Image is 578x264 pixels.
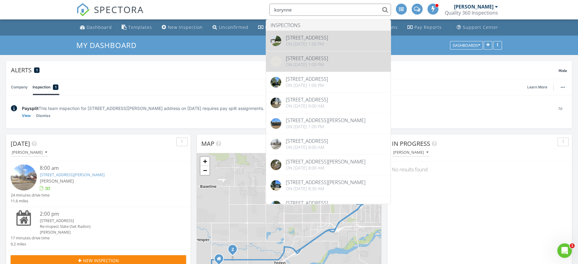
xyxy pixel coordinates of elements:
[200,166,209,175] a: Zoom out
[87,24,112,30] div: Dashboard
[392,139,430,148] span: In Progress
[76,40,142,50] a: My Dashboard
[286,118,365,123] div: [STREET_ADDRESS][PERSON_NAME]
[233,249,236,253] div: 2145 Slate Rd , Billings, MT 59106
[266,20,391,31] li: Inspections
[168,24,203,30] div: New Inspection
[527,84,551,90] a: Learn More
[286,139,328,143] div: [STREET_ADDRESS]
[22,105,549,111] div: This team inspection for [STREET_ADDRESS][PERSON_NAME] address on [DATE] requires pay split assig...
[11,66,559,74] div: Alerts
[286,145,328,150] div: On [DATE] 8:00 am
[11,79,28,95] a: Company
[286,83,328,88] div: On [DATE] 1:00 pm
[159,22,205,33] a: New Inspection
[463,24,498,30] div: Support Center
[271,201,281,211] img: 8957758%2Fcover_photos%2FfQ2e7RpvKfbM8WkRZh7Y%2Foriginal.jpg
[12,150,47,155] div: [PERSON_NAME]
[11,192,50,198] div: 24 minutes drive time
[33,79,58,95] a: Inspection
[40,218,171,224] div: [STREET_ADDRESS]
[445,10,498,16] div: Quality 360 Inspections
[392,149,430,157] button: [PERSON_NAME]
[286,186,365,191] div: On [DATE] 8:30 am
[55,84,57,90] span: 1
[271,159,281,170] img: 9026947%2Fcover_photos%2FXz7jCdXW0ALDplBqyLFC%2Foriginal.jpg
[553,105,567,119] div: 7d
[286,201,328,205] div: [STREET_ADDRESS]
[40,210,171,218] div: 2:00 pm
[40,229,171,235] div: [PERSON_NAME]
[40,178,74,184] span: [PERSON_NAME]
[36,113,50,119] a: Dismiss
[387,161,572,178] div: No results found
[454,4,493,10] div: [PERSON_NAME]
[271,180,281,191] img: 8981069%2Fcover_photos%2FDdx11EwWMFBz6KxUWekU%2Foriginal.jpg
[286,35,328,40] div: [STREET_ADDRESS]
[40,172,105,177] a: [STREET_ADDRESS][PERSON_NAME]
[286,166,365,170] div: On [DATE] 8:00 am
[286,97,328,102] div: [STREET_ADDRESS]
[286,62,328,67] div: On [DATE] 1:00 pm
[11,164,186,204] a: 8:00 am [STREET_ADDRESS][PERSON_NAME] [PERSON_NAME] 24 minutes drive time 11.6 miles
[11,139,30,148] span: [DATE]
[256,22,290,33] a: Payments
[450,41,483,50] button: Dashboards
[454,22,501,33] a: Support Center
[11,210,186,247] a: 2:00 pm [STREET_ADDRESS] Re-Inspect Slate (Set Radon) [PERSON_NAME] 17 minutes drive time 9.2 miles
[561,87,565,88] img: ellipsis-632cfdd7c38ec3a7d453.svg
[11,198,50,204] div: 11.6 miles
[265,24,287,30] div: Payments
[200,157,209,166] a: Zoom in
[219,24,248,30] div: Unconfirmed
[286,77,328,81] div: [STREET_ADDRESS]
[36,68,38,72] span: 1
[271,56,281,67] img: streetview
[78,22,114,33] a: Dashboard
[393,150,428,155] div: [PERSON_NAME]
[286,56,328,61] div: [STREET_ADDRESS]
[119,22,154,33] a: Templates
[414,24,442,30] div: Pay Reports
[210,22,251,33] a: Unconfirmed
[22,113,31,119] a: View
[286,124,365,129] div: On [DATE] 1:00 pm
[22,106,39,111] span: Paysplit
[128,24,152,30] div: Templates
[271,118,281,129] img: 9254833%2Fcover_photos%2FZ6b0ikkxgm1SH3RzJsXy%2Foriginal.jpg
[231,248,234,252] i: 2
[76,3,90,16] img: The Best Home Inspection Software - Spectora
[453,43,480,47] div: Dashboards
[94,3,144,16] span: SPECTORA
[271,98,281,108] img: 9274805%2Fcover_photos%2FMakcCnY1LBj9JzS23P2i%2Foriginal.jpg
[271,77,281,87] img: 9306446%2Fcover_photos%2FjfxIFvlimMbRIaQiUTG8%2Foriginal.jpg
[271,36,281,46] img: 9356697%2Fcover_photos%2FZF5XBbDga8cwDh5WIPJr%2Foriginal.9356697-1756321947558
[201,139,214,148] span: Map
[11,149,48,157] button: [PERSON_NAME]
[570,243,575,248] span: 1
[11,235,50,241] div: 17 minutes drive time
[271,139,281,149] img: streetview
[405,22,444,33] a: Pay Reports
[269,4,391,16] input: Search everything...
[40,164,171,172] div: 8:00 am
[83,257,119,264] span: New Inspection
[286,42,328,46] div: On [DATE] 1:00 pm
[76,8,144,21] a: SPECTORA
[11,105,17,111] img: info-2c025b9f2229fc06645a.svg
[286,159,365,164] div: [STREET_ADDRESS][PERSON_NAME]
[40,224,171,229] div: Re-Inspect Slate (Set Radon)
[559,68,567,73] span: Hide
[11,241,50,247] div: 9.2 miles
[11,164,37,190] img: streetview
[286,180,365,185] div: [STREET_ADDRESS][PERSON_NAME]
[219,259,223,262] div: 6845 Sandysprings Cir, Billings Montana 59106
[286,104,328,108] div: On [DATE] 8:00 am
[557,243,572,258] iframe: Intercom live chat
